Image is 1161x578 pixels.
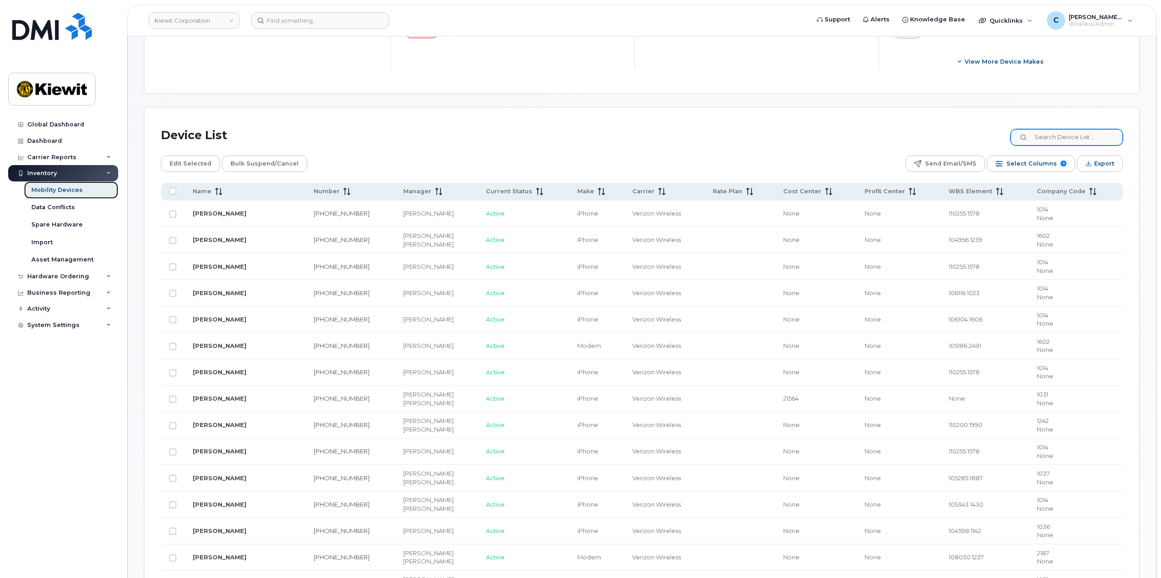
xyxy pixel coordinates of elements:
[783,474,800,482] span: None
[403,390,470,399] div: [PERSON_NAME]
[783,368,800,376] span: None
[577,501,598,508] span: iPhone
[949,474,983,482] span: 105285.1887
[990,17,1023,24] span: Quicklinks
[1037,293,1053,301] span: None
[896,10,971,29] a: Knowledge Base
[314,263,370,270] a: [PHONE_NUMBER]
[403,399,470,407] div: [PERSON_NAME]
[783,210,800,217] span: None
[193,447,246,455] a: [PERSON_NAME]
[1037,338,1050,345] span: 1602
[783,187,821,196] span: Cost Center
[193,474,246,482] a: [PERSON_NAME]
[1037,549,1049,557] span: 2187
[865,553,881,561] span: None
[403,496,470,504] div: [PERSON_NAME]
[193,210,246,217] a: [PERSON_NAME]
[314,553,370,561] a: [PHONE_NUMBER]
[865,447,881,455] span: None
[865,501,881,508] span: None
[1037,267,1053,274] span: None
[403,231,470,240] div: [PERSON_NAME]
[403,504,470,513] div: [PERSON_NAME]
[949,501,983,508] span: 105343.1430
[1037,391,1048,398] span: 1031
[632,187,655,196] span: Carrier
[314,527,370,534] a: [PHONE_NUMBER]
[486,236,505,243] span: Active
[403,469,470,478] div: [PERSON_NAME]
[632,395,681,402] span: Verizon Wireless
[1037,320,1053,327] span: None
[949,553,984,561] span: 108030.1237
[949,236,982,243] span: 104956.1239
[865,187,905,196] span: Profit Center
[987,156,1075,172] button: Select Columns 9
[1037,206,1048,213] span: 1014
[783,421,800,428] span: None
[865,368,881,376] span: None
[1037,531,1053,538] span: None
[403,478,470,487] div: [PERSON_NAME]
[577,527,598,534] span: iPhone
[1037,232,1050,239] span: 1602
[865,289,881,297] span: None
[949,368,980,376] span: 110255.1578
[486,395,505,402] span: Active
[193,421,246,428] a: [PERSON_NAME]
[632,553,681,561] span: Verizon Wireless
[193,395,246,402] a: [PERSON_NAME]
[632,368,681,376] span: Verizon Wireless
[1037,558,1053,565] span: None
[193,289,246,297] a: [PERSON_NAME]
[783,263,800,270] span: None
[1121,538,1154,571] iframe: Messenger Launcher
[486,187,532,196] span: Current Status
[577,474,598,482] span: iPhone
[193,501,246,508] a: [PERSON_NAME]
[314,501,370,508] a: [PHONE_NUMBER]
[783,553,800,561] span: None
[632,342,681,349] span: Verizon Wireless
[193,553,246,561] a: [PERSON_NAME]
[403,240,470,249] div: [PERSON_NAME]
[486,368,505,376] span: Active
[314,289,370,297] a: [PHONE_NUMBER]
[632,501,681,508] span: Verizon Wireless
[1053,15,1059,26] span: C
[949,527,981,534] span: 104598.1142
[486,527,505,534] span: Active
[314,447,370,455] a: [PHONE_NUMBER]
[193,316,246,323] a: [PERSON_NAME]
[403,368,470,377] div: [PERSON_NAME]
[230,157,299,171] span: Bulk Suspend/Cancel
[949,395,965,402] span: None
[193,527,246,534] a: [PERSON_NAME]
[314,395,370,402] a: [PHONE_NUMBER]
[314,236,370,243] a: [PHONE_NUMBER]
[949,447,980,455] span: 110255.1578
[577,210,598,217] span: iPhone
[783,447,800,455] span: None
[1037,478,1053,486] span: None
[403,527,470,535] div: [PERSON_NAME]
[949,210,980,217] span: 110255.1578
[193,236,246,243] a: [PERSON_NAME]
[577,447,598,455] span: iPhone
[811,10,856,29] a: Support
[783,395,799,402] span: 21564
[314,368,370,376] a: [PHONE_NUMBER]
[865,527,881,534] span: None
[632,316,681,323] span: Verizon Wireless
[193,263,246,270] a: [PERSON_NAME]
[486,474,505,482] span: Active
[403,209,470,218] div: [PERSON_NAME]
[1041,11,1139,30] div: Carson.Cowan
[577,395,598,402] span: iPhone
[1061,161,1066,166] span: 9
[486,447,505,455] span: Active
[577,316,598,323] span: iPhone
[632,527,681,534] span: Verizon Wireless
[865,263,881,270] span: None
